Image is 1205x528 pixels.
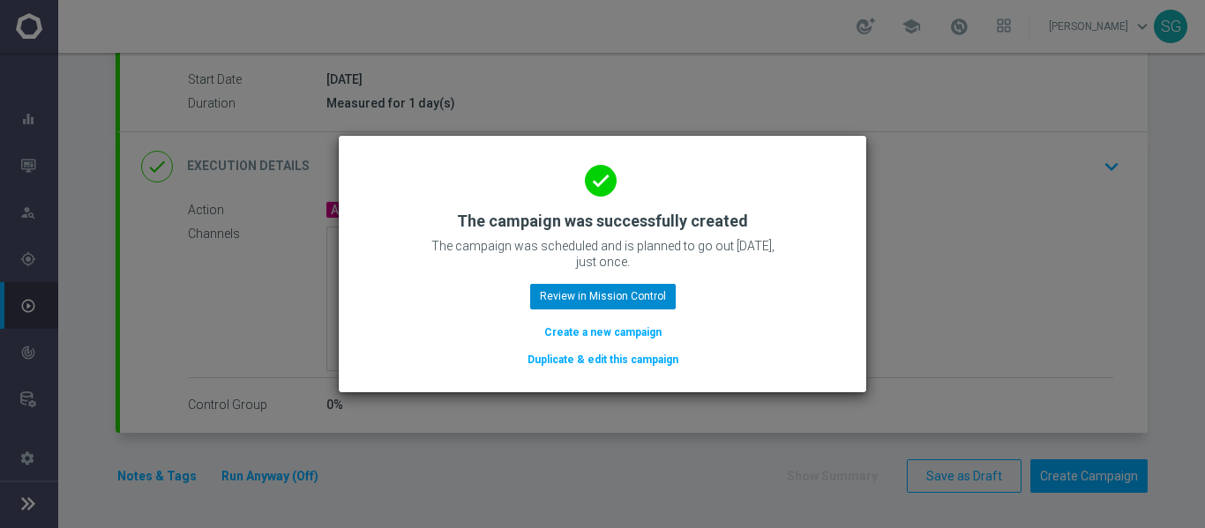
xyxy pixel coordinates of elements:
button: Duplicate & edit this campaign [526,350,680,369]
button: Create a new campaign [543,323,663,342]
h2: The campaign was successfully created [457,211,748,232]
button: Review in Mission Control [530,284,676,309]
i: done [585,165,617,197]
p: The campaign was scheduled and is planned to go out [DATE], just once. [426,238,779,270]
